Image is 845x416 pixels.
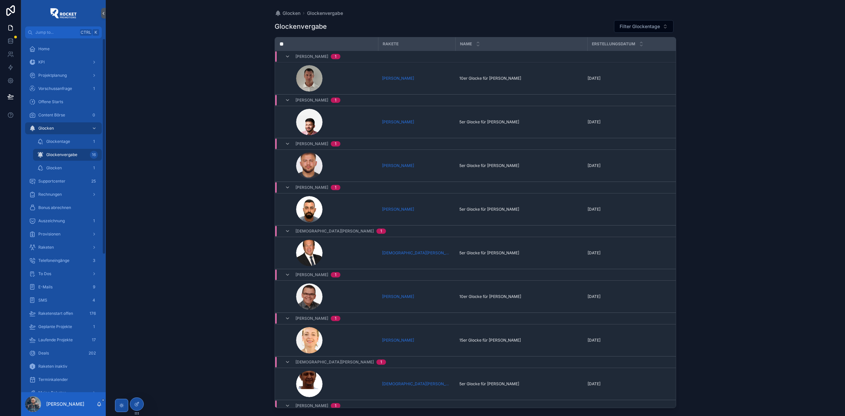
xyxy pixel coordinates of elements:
[38,192,62,197] span: Rechnungen
[38,311,73,316] span: Raketenstart offen
[382,76,414,81] a: [PERSON_NAME]
[295,98,328,103] span: [PERSON_NAME]
[588,294,600,299] span: [DATE]
[459,338,521,343] span: 15er Glocke für [PERSON_NAME]
[25,96,102,108] a: Offene Starts
[25,268,102,280] a: To Dos
[38,337,73,343] span: Laufende Projekte
[46,139,70,144] span: Glockentage
[620,23,660,30] span: Filter Glockentage
[588,163,600,168] span: [DATE]
[25,26,102,38] button: Jump to...CtrlK
[307,10,343,17] a: Glockenvergabe
[382,250,451,256] a: [DEMOGRAPHIC_DATA][PERSON_NAME]
[38,99,63,104] span: Offene Starts
[90,217,98,225] div: 1
[38,351,49,356] span: Deals
[335,272,336,277] div: 1
[25,241,102,253] a: Raketen
[25,347,102,359] a: Deals202
[35,30,77,35] span: Jump to...
[38,258,69,263] span: Telefoneingänge
[38,284,53,290] span: E-Mails
[25,374,102,386] a: Terminkalender
[588,207,600,212] span: [DATE]
[93,30,98,35] span: K
[90,296,98,304] div: 4
[380,359,382,365] div: 1
[25,308,102,319] a: Raketenstart offen176
[335,98,336,103] div: 1
[275,10,300,17] a: Glocken
[90,85,98,93] div: 1
[90,336,98,344] div: 17
[89,177,98,185] div: 25
[38,231,60,237] span: Provisionen
[90,283,98,291] div: 9
[46,165,62,171] span: Glocken
[383,41,399,47] span: Rakete
[382,207,414,212] a: [PERSON_NAME]
[25,294,102,306] a: SMS4
[459,119,519,125] span: 5er Glocke für [PERSON_NAME]
[88,310,98,317] div: 176
[38,205,71,210] span: Bonus abrechnen
[295,272,328,277] span: [PERSON_NAME]
[33,162,102,174] a: Glocken1
[25,281,102,293] a: E-Mails9
[25,188,102,200] a: Rechnungen
[459,294,521,299] span: 10er Glocke für [PERSON_NAME]
[80,29,92,36] span: Ctrl
[588,338,600,343] span: [DATE]
[459,381,519,387] span: 5er Glocke für [PERSON_NAME]
[588,381,600,387] span: [DATE]
[459,207,519,212] span: 5er Glocke für [PERSON_NAME]
[38,112,65,118] span: Content Börse
[382,163,414,168] a: [PERSON_NAME]
[25,255,102,267] a: Telefoneingänge3
[38,126,54,131] span: Glocken
[46,152,77,157] span: Glockenvergabe
[588,76,600,81] span: [DATE]
[25,56,102,68] a: KPI
[90,257,98,265] div: 3
[459,250,519,256] span: 5er Glocke für [PERSON_NAME]
[38,245,54,250] span: Raketen
[335,141,336,146] div: 1
[295,359,374,365] span: [DEMOGRAPHIC_DATA][PERSON_NAME]
[382,119,414,125] a: [PERSON_NAME]
[25,175,102,187] a: Supportcenter25
[382,338,414,343] a: [PERSON_NAME]
[21,38,106,392] div: scrollable content
[25,387,102,399] a: Meine Raketen
[90,323,98,331] div: 1
[25,334,102,346] a: Laufende Projekte17
[25,83,102,95] a: Vorschussanfrage1
[283,10,300,17] span: Glocken
[38,46,50,52] span: Home
[90,164,98,172] div: 1
[592,41,635,47] span: Erstellungsdatum
[25,43,102,55] a: Home
[25,228,102,240] a: Provisionen
[382,381,451,387] a: [DEMOGRAPHIC_DATA][PERSON_NAME]
[295,54,328,59] span: [PERSON_NAME]
[382,294,414,299] a: [PERSON_NAME]
[38,390,66,395] span: Meine Raketen
[25,69,102,81] a: Projektplanung
[25,215,102,227] a: Auszeichnung1
[295,229,374,234] span: [DEMOGRAPHIC_DATA][PERSON_NAME]
[25,360,102,372] a: Raketen inaktiv
[38,218,65,224] span: Auszeichnung
[33,136,102,147] a: Glockentage1
[90,138,98,146] div: 1
[90,111,98,119] div: 0
[25,122,102,134] a: Glocken
[46,401,84,407] p: [PERSON_NAME]
[459,76,521,81] span: 10er Glocke für [PERSON_NAME]
[588,250,600,256] span: [DATE]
